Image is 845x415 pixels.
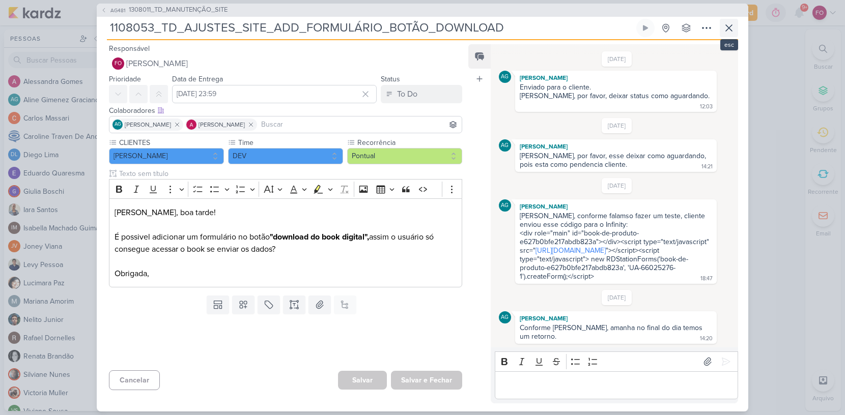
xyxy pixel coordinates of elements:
div: To Do [397,88,417,100]
label: Status [381,75,400,83]
label: Time [237,137,343,148]
div: esc [720,39,738,50]
div: 14:21 [701,163,713,171]
div: Editor editing area: main [109,198,462,287]
div: Enviado para o cliente. [520,83,712,92]
label: CLIENTES [118,137,224,148]
img: Alessandra Gomes [186,120,196,130]
label: Recorrência [356,137,462,148]
div: Conforme [PERSON_NAME], amanha no final do dia temos um retorno. [520,323,705,341]
div: [PERSON_NAME] [517,73,715,83]
input: Texto sem título [117,168,462,179]
div: Editor editing area: main [495,371,738,399]
button: Pontual [347,148,462,164]
div: Aline Gimenez Graciano [499,311,511,323]
div: <div role="main" id="book-de-produto-e627b0bfe217abdb823a"></div><script type="text/javascript" s... [520,229,711,281]
p: [PERSON_NAME], boa tarde! É possivel adicionar um formulário no botão assim o usuário só consegue... [115,206,457,280]
div: Fabio Oliveira [112,57,124,70]
button: DEV [228,148,343,164]
div: 14:20 [700,335,713,343]
p: FO [115,61,122,67]
div: 12:03 [700,103,713,111]
p: AG [501,315,509,320]
div: Colaboradores [109,105,462,116]
input: Select a date [172,85,377,103]
div: [PERSON_NAME] [517,313,715,323]
label: Responsável [109,44,150,53]
a: [URL][DOMAIN_NAME] [536,246,606,255]
button: FO [PERSON_NAME] [109,54,462,73]
span: [PERSON_NAME] [126,57,188,70]
div: [PERSON_NAME], por favor, esse deixar como aguardando, pois esta como pendencia cliente. [520,152,708,169]
div: Ligar relógio [641,24,650,32]
div: [PERSON_NAME] [517,141,715,152]
input: Buscar [259,118,460,131]
div: Aline Gimenez Graciano [112,120,123,130]
div: [PERSON_NAME] [517,201,715,212]
button: [PERSON_NAME] [109,148,224,164]
div: Aline Gimenez Graciano [499,71,511,83]
button: To Do [381,85,462,103]
p: AG [501,203,509,209]
label: Prioridade [109,75,141,83]
div: 18:47 [700,275,713,283]
button: Cancelar [109,370,160,390]
input: Kard Sem Título [107,19,634,37]
p: AG [501,74,509,80]
div: Editor toolbar [109,179,462,199]
p: AG [115,122,121,127]
label: Data de Entrega [172,75,223,83]
div: Aline Gimenez Graciano [499,139,511,152]
span: [PERSON_NAME] [125,120,171,129]
div: [PERSON_NAME], conforme falamso fazer um teste, cliente enviou esse código para o Infinity: [520,212,712,229]
span: [PERSON_NAME] [199,120,245,129]
div: Editor toolbar [495,351,738,371]
div: Aline Gimenez Graciano [499,199,511,212]
strong: "download do book digital", [270,232,369,242]
p: AG [501,143,509,149]
div: [PERSON_NAME], por favor, deixar status como aguardando. [520,92,710,100]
